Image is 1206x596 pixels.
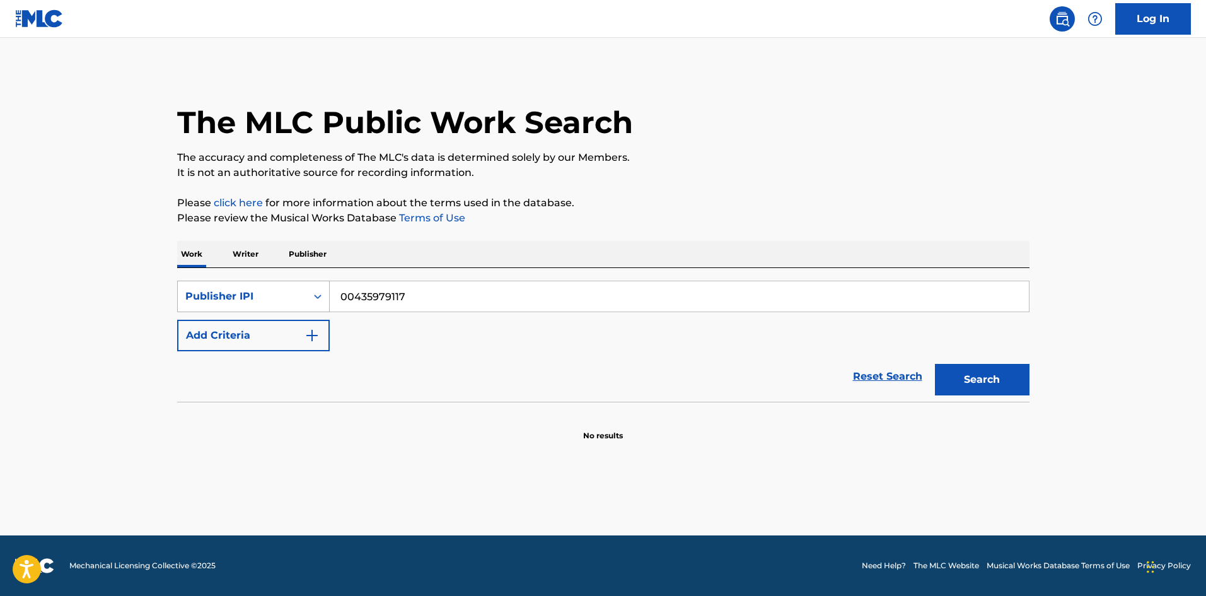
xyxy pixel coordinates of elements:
[1050,6,1075,32] a: Public Search
[177,196,1029,211] p: Please for more information about the terms used in the database.
[304,328,320,343] img: 9d2ae6d4665cec9f34b9.svg
[177,165,1029,180] p: It is not an authoritative source for recording information.
[397,212,465,224] a: Terms of Use
[177,103,633,141] h1: The MLC Public Work Search
[987,560,1130,571] a: Musical Works Database Terms of Use
[177,241,206,267] p: Work
[1087,11,1103,26] img: help
[15,558,54,573] img: logo
[1055,11,1070,26] img: search
[177,281,1029,402] form: Search Form
[1143,535,1206,596] div: Widget de chat
[862,560,906,571] a: Need Help?
[69,560,216,571] span: Mechanical Licensing Collective © 2025
[229,241,262,267] p: Writer
[935,364,1029,395] button: Search
[214,197,263,209] a: click here
[1143,535,1206,596] iframe: Chat Widget
[285,241,330,267] p: Publisher
[1115,3,1191,35] a: Log In
[913,560,979,571] a: The MLC Website
[1082,6,1108,32] div: Help
[177,320,330,351] button: Add Criteria
[1137,560,1191,571] a: Privacy Policy
[847,363,929,390] a: Reset Search
[583,415,623,441] p: No results
[185,289,299,304] div: Publisher IPI
[177,211,1029,226] p: Please review the Musical Works Database
[177,150,1029,165] p: The accuracy and completeness of The MLC's data is determined solely by our Members.
[15,9,64,28] img: MLC Logo
[1147,548,1154,586] div: Arrastar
